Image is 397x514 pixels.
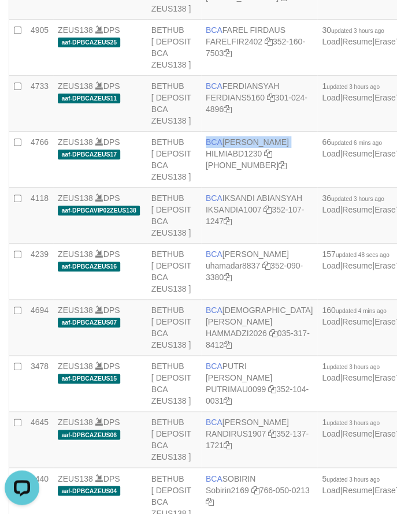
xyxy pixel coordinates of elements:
[58,193,93,203] a: ZEUS138
[53,188,147,244] td: DPS
[206,37,262,46] a: FARELFIR2402
[322,485,340,494] a: Load
[147,356,201,412] td: BETHUB [ DEPOSIT BCA ZEUS138 ]
[326,420,380,426] span: updated 3 hours ago
[342,261,372,270] a: Resume
[206,261,260,270] a: uhamadar8837
[206,497,214,506] a: Copy 7660500213 to clipboard
[206,93,265,102] a: FERDIANS5160
[342,205,372,214] a: Resume
[201,356,317,412] td: PUTRI [PERSON_NAME] 352-104-0031
[322,249,389,259] span: 157
[322,149,340,158] a: Load
[206,205,262,214] a: IKSANDIA1007
[206,362,222,371] span: BCA
[58,25,93,35] a: ZEUS138
[206,149,262,158] a: HILMIABD1230
[322,317,340,326] a: Load
[336,252,389,258] span: updated 48 secs ago
[58,262,120,271] span: aaf-DPBCAZEUS16
[58,249,93,259] a: ZEUS138
[267,93,275,102] a: Copy FERDIANS5160 to clipboard
[58,150,120,159] span: aaf-DPBCAZEUS17
[206,474,222,483] span: BCA
[5,5,39,39] button: Open LiveChat chat widget
[147,412,201,468] td: BETHUB [ DEPOSIT BCA ZEUS138 ]
[58,206,140,215] span: aaf-DPBCAVIP02ZEUS138
[26,300,53,356] td: 4694
[322,474,380,483] span: 5
[322,25,384,35] span: 30
[224,273,232,282] a: Copy 3520903380 to clipboard
[224,105,232,114] a: Copy 3010244896 to clipboard
[326,84,380,90] span: updated 3 hours ago
[342,93,372,102] a: Resume
[58,137,93,147] a: ZEUS138
[322,362,380,371] span: 1
[326,476,380,482] span: updated 3 hours ago
[322,261,340,270] a: Load
[262,261,270,270] a: Copy uhamadar8837 to clipboard
[331,140,382,146] span: updated 6 mins ago
[322,37,340,46] a: Load
[53,356,147,412] td: DPS
[206,137,222,147] span: BCA
[53,300,147,356] td: DPS
[201,20,317,76] td: FAREL FIRDAUS 352-160-7503
[147,132,201,188] td: BETHUB [ DEPOSIT BCA ZEUS138 ]
[224,396,232,405] a: Copy 3521040031 to clipboard
[201,188,317,244] td: IKSANDI ABIANSYAH 352-107-1247
[147,300,201,356] td: BETHUB [ DEPOSIT BCA ZEUS138 ]
[201,300,317,356] td: [DEMOGRAPHIC_DATA][PERSON_NAME] 035-317-8412
[206,249,222,259] span: BCA
[58,474,93,483] a: ZEUS138
[147,244,201,300] td: BETHUB [ DEPOSIT BCA ZEUS138 ]
[58,306,93,315] a: ZEUS138
[147,20,201,76] td: BETHUB [ DEPOSIT BCA ZEUS138 ]
[326,364,380,370] span: updated 3 hours ago
[26,356,53,412] td: 3478
[265,37,273,46] a: Copy FARELFIR2402 to clipboard
[206,429,266,438] a: RANDIRUS1907
[322,418,380,427] span: 1
[322,93,340,102] a: Load
[201,244,317,300] td: [PERSON_NAME] 352-090-3380
[206,25,222,35] span: BCA
[206,329,267,338] a: HAMMADZI2026
[26,132,53,188] td: 4766
[331,28,384,34] span: updated 3 hours ago
[58,94,120,103] span: aaf-DPBCAZEUS11
[322,373,340,382] a: Load
[322,306,386,315] span: 160
[206,385,266,394] a: PUTRIMAU0099
[58,374,120,383] span: aaf-DPBCAZEUS15
[206,306,222,315] span: BCA
[224,49,232,58] a: Copy 3521607503 to clipboard
[53,20,147,76] td: DPS
[26,244,53,300] td: 4239
[206,81,222,91] span: BCA
[201,76,317,132] td: FERDIANSYAH 301-024-4896
[322,205,340,214] a: Load
[206,418,222,427] span: BCA
[206,193,222,203] span: BCA
[342,485,372,494] a: Resume
[264,149,272,158] a: Copy HILMIABD1230 to clipboard
[268,385,276,394] a: Copy PUTRIMAU0099 to clipboard
[342,317,372,326] a: Resume
[26,412,53,468] td: 4645
[201,132,317,188] td: [PERSON_NAME] [PHONE_NUMBER]
[342,149,372,158] a: Resume
[58,362,93,371] a: ZEUS138
[322,429,340,438] a: Load
[147,188,201,244] td: BETHUB [ DEPOSIT BCA ZEUS138 ]
[26,20,53,76] td: 4905
[206,485,249,494] a: Sobirin2169
[53,412,147,468] td: DPS
[264,205,272,214] a: Copy IKSANDIA1007 to clipboard
[58,486,120,496] span: aaf-DPBCAZEUS04
[26,188,53,244] td: 4118
[201,412,317,468] td: [PERSON_NAME] 352-137-1721
[342,429,372,438] a: Resume
[342,373,372,382] a: Resume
